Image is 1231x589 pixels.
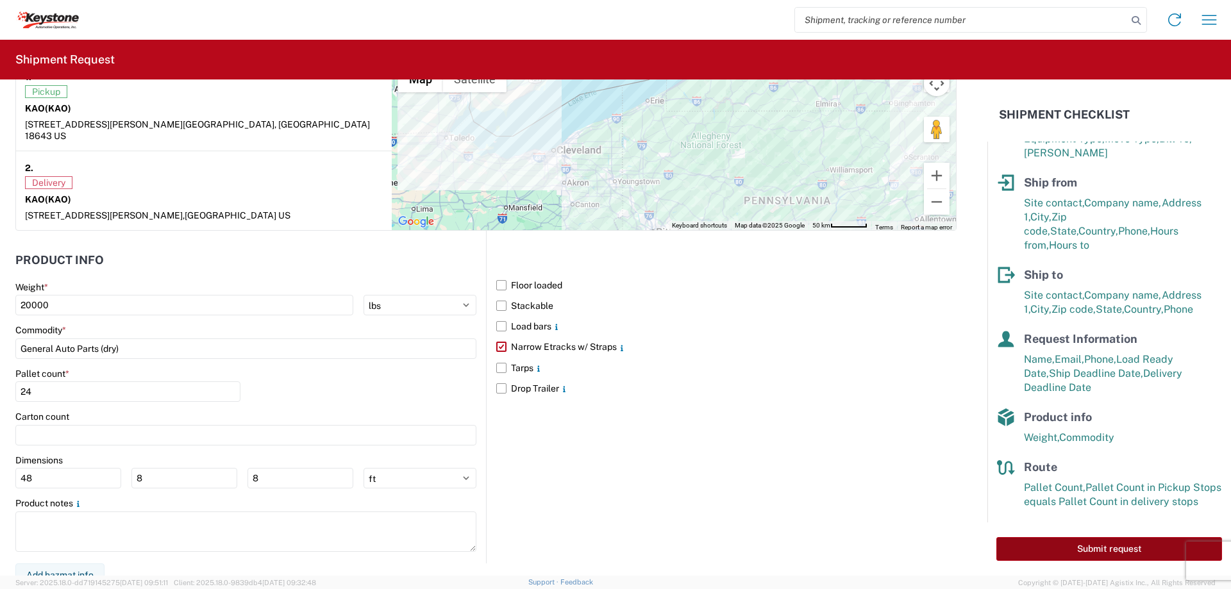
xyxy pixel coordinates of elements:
span: State, [1050,225,1078,237]
span: [DATE] 09:32:48 [262,579,316,586]
label: Drop Trailer [496,378,957,399]
label: Carton count [15,411,69,422]
img: Google [395,213,437,230]
span: City, [1030,303,1051,315]
span: [PERSON_NAME] [1024,147,1108,159]
span: Product info [1024,410,1092,424]
button: Show satellite imagery [443,67,507,92]
span: Name, [1024,353,1055,365]
span: [STREET_ADDRESS][PERSON_NAME] [25,119,183,129]
button: Map Scale: 50 km per 54 pixels [808,221,871,230]
span: State, [1096,303,1124,315]
span: (KAO) [45,103,71,113]
span: City, [1030,211,1051,223]
span: Email, [1055,353,1084,365]
span: Pallet Count in Pickup Stops equals Pallet Count in delivery stops [1024,481,1221,508]
strong: KAO [25,103,71,113]
span: Ship to [1024,268,1063,281]
h2: Shipment Checklist [999,107,1130,122]
span: Phone, [1084,353,1116,365]
span: [STREET_ADDRESS][PERSON_NAME], [25,210,185,220]
a: Terms [875,224,893,231]
span: Company name, [1084,197,1162,209]
label: Product notes [15,497,83,509]
a: Support [528,578,560,586]
span: Commodity [1059,431,1114,444]
input: L [15,468,121,488]
button: Zoom out [924,189,950,215]
span: Country, [1124,303,1164,315]
span: Zip code, [1051,303,1096,315]
button: Submit request [996,537,1222,561]
label: Pallet count [15,368,69,379]
button: Keyboard shortcuts [672,221,727,230]
a: Feedback [560,578,593,586]
span: 50 km [812,222,830,229]
label: Commodity [15,324,66,336]
span: Ship from [1024,176,1077,189]
span: Pickup [25,85,67,98]
h2: Product Info [15,254,104,267]
label: Tarps [496,358,957,378]
span: Country, [1078,225,1118,237]
label: Floor loaded [496,275,957,295]
span: Delivery [25,176,72,189]
button: Add hazmat info [15,563,105,587]
span: Client: 2025.18.0-9839db4 [174,579,316,586]
span: Route [1024,460,1057,474]
span: Site contact, [1024,197,1084,209]
strong: KAO [25,194,71,204]
span: (KAO) [45,194,71,204]
span: Phone, [1118,225,1150,237]
span: [GEOGRAPHIC_DATA], [GEOGRAPHIC_DATA] 18643 US [25,119,370,141]
span: [GEOGRAPHIC_DATA] US [185,210,290,220]
button: Zoom in [924,163,950,188]
input: H [247,468,353,488]
a: Open this area in Google Maps (opens a new window) [395,213,437,230]
span: Phone [1164,303,1193,315]
strong: 2. [25,160,33,176]
h2: Shipment Request [15,52,115,67]
button: Map camera controls [924,71,950,96]
a: Report a map error [901,224,952,231]
span: Company name, [1084,289,1162,301]
span: Request Information [1024,332,1137,345]
span: Weight, [1024,431,1059,444]
input: W [131,468,237,488]
button: Drag Pegman onto the map to open Street View [924,117,950,142]
input: Shipment, tracking or reference number [795,8,1127,32]
button: Show street map [398,67,443,92]
label: Load bars [496,316,957,336]
label: Weight [15,281,48,293]
span: [DATE] 09:51:11 [120,579,168,586]
span: Server: 2025.18.0-dd719145275 [15,579,168,586]
span: Map data ©2025 Google [735,222,805,229]
span: Pallet Count, [1024,481,1085,494]
span: Hours to [1049,239,1089,251]
label: Dimensions [15,454,63,466]
span: Site contact, [1024,289,1084,301]
span: Ship Deadline Date, [1049,367,1143,379]
span: Copyright © [DATE]-[DATE] Agistix Inc., All Rights Reserved [1018,577,1216,588]
label: Stackable [496,295,957,316]
label: Narrow Etracks w/ Straps [496,336,957,357]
